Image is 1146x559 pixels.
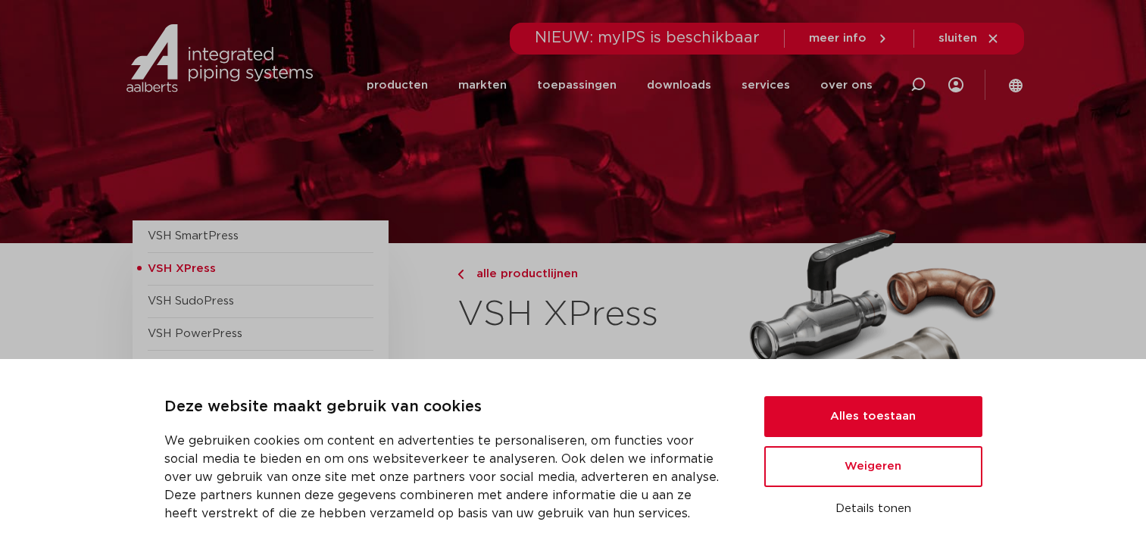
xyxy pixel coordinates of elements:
h1: VSH XPress [457,291,732,339]
button: Details tonen [764,496,982,522]
a: sluiten [938,32,1000,45]
button: Alles toestaan [764,396,982,437]
a: VSH PowerPress [148,328,242,339]
div: my IPS [948,55,963,116]
a: downloads [647,55,711,116]
a: producten [367,55,428,116]
img: chevron-right.svg [457,270,464,279]
p: Deze website maakt gebruik van cookies [164,395,728,420]
h5: Het complete M-profiel leidingsysteem VSH XPress is een compleet leidingsysteem dat geschikt is v... [457,358,732,454]
span: VSH XPress [148,263,216,274]
span: sluiten [938,33,977,44]
span: meer info [809,33,867,44]
a: meer info [809,32,889,45]
button: Weigeren [764,446,982,487]
a: alle productlijnen [457,265,732,283]
a: over ons [820,55,873,116]
p: We gebruiken cookies om content en advertenties te personaliseren, om functies voor social media ... [164,432,728,523]
a: markten [458,55,507,116]
a: toepassingen [537,55,617,116]
span: NIEUW: myIPS is beschikbaar [535,30,760,45]
a: VSH SudoPress [148,295,234,307]
span: alle productlijnen [467,268,578,279]
a: VSH SmartPress [148,230,239,242]
a: services [742,55,790,116]
nav: Menu [367,55,873,116]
